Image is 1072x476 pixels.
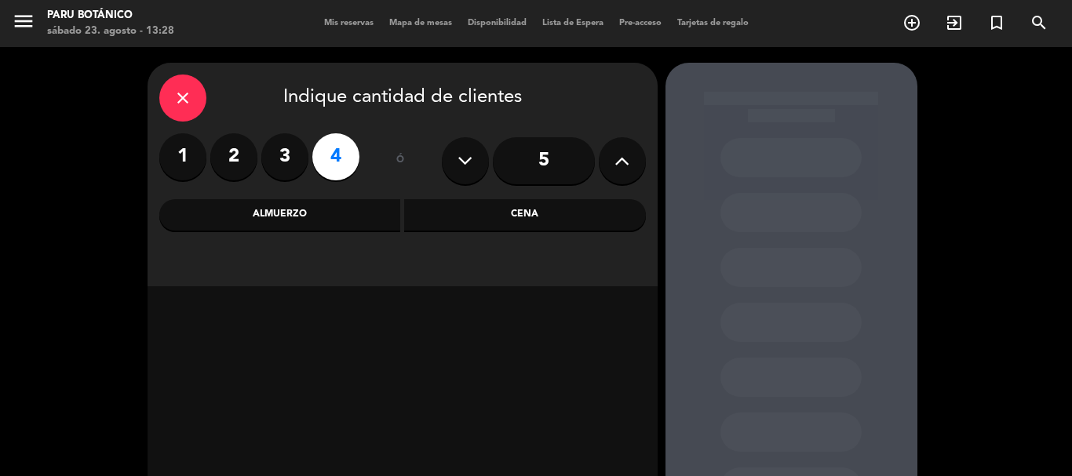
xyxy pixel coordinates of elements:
span: Lista de Espera [534,19,611,27]
div: Cena [404,199,646,231]
i: menu [12,9,35,33]
i: turned_in_not [987,13,1006,32]
div: Indique cantidad de clientes [159,74,646,122]
span: Tarjetas de regalo [669,19,757,27]
i: exit_to_app [945,13,964,32]
i: close [173,89,192,107]
label: 2 [210,133,257,180]
span: Mapa de mesas [381,19,460,27]
span: Mis reservas [316,19,381,27]
button: menu [12,9,35,38]
label: 3 [261,133,308,180]
div: Paru Botánico [47,8,174,24]
label: 1 [159,133,206,180]
i: search [1030,13,1048,32]
div: Almuerzo [159,199,401,231]
div: ó [375,133,426,188]
span: Pre-acceso [611,19,669,27]
label: 4 [312,133,359,180]
div: sábado 23. agosto - 13:28 [47,24,174,39]
i: add_circle_outline [902,13,921,32]
span: Disponibilidad [460,19,534,27]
